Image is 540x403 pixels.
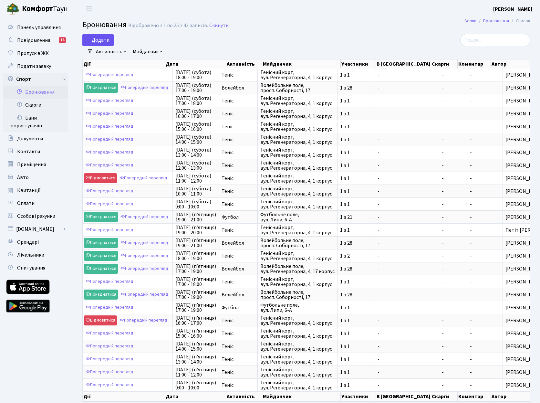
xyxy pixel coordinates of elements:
th: В [GEOGRAPHIC_DATA] [376,392,431,401]
span: - [442,202,464,207]
span: Тенісний корт, вул. Регенераторна, 4, 1 корпус [260,109,335,119]
span: - [442,279,464,284]
span: - [442,228,464,233]
th: В [GEOGRAPHIC_DATA] [376,59,431,69]
a: Попередній перегляд [84,367,135,377]
span: - [378,370,436,375]
span: Пропуск в ЖК [17,50,49,57]
th: Дії [83,59,165,69]
span: - [378,357,436,362]
span: Тенісний корт, вул. Регенераторна, 4, 1 корпус [260,341,335,352]
span: - [378,240,436,246]
b: [PERSON_NAME] [493,5,532,13]
nav: breadcrumb [455,14,540,28]
span: - [442,305,464,310]
span: Теніс [222,357,255,362]
span: Тенісний корт, вул. Регенераторна, 4, 1 корпус [260,199,335,209]
span: Теніс [222,176,255,181]
span: 1 з 21 [340,215,372,220]
span: - [378,344,436,349]
span: - [470,382,472,389]
span: [DATE] (субота) 12:00 - 13:00 [175,160,216,171]
span: [DATE] (субота) 17:00 - 18:00 [175,96,216,106]
div: 14 [59,37,66,43]
span: Волейбольне поле, просп. Соборності, 17 [260,238,335,248]
a: Приміщення [3,158,68,171]
span: - [442,98,464,103]
span: [DATE] (п’ятниця) 18:00 - 19:00 [175,251,216,261]
span: Тенісний корт, вул. Регенераторна, 4, 1 корпус [260,134,335,145]
span: Волейбол [222,266,255,271]
span: [DATE] (субота) 14:00 - 15:00 [175,134,216,145]
a: Попередній перегляд [84,96,135,106]
span: Контакти [17,148,40,155]
span: Приміщення [17,161,46,168]
a: Admin [464,17,476,24]
span: Квитанції [17,187,41,194]
th: Скарги [431,392,458,401]
th: Коментар [458,392,491,401]
span: [DATE] (субота) 15:00 - 16:00 [175,122,216,132]
span: 1 з 28 [340,292,372,297]
span: - [442,253,464,259]
span: - [378,215,436,220]
a: Орендарі [3,236,68,249]
span: - [442,370,464,375]
span: - [442,137,464,142]
span: - [470,239,472,247]
span: - [442,163,464,168]
span: 1 з 1 [340,370,372,375]
a: Подати заявку [3,60,68,73]
span: Теніс [222,150,255,155]
a: Панель управління [3,21,68,34]
span: Теніс [222,253,255,259]
span: - [442,124,464,129]
span: Тенісний корт, вул. Регенераторна, 4, 1 корпус [260,147,335,158]
a: Пропуск в ЖК [3,47,68,60]
a: Приєднатися [84,251,118,261]
span: Тенісний корт, вул. Регенераторна, 4, 1 корпус [260,277,335,287]
span: Теніс [222,202,255,207]
span: [DATE] (п’ятниця) 11:00 - 12:00 [175,367,216,377]
span: - [442,240,464,246]
img: logo.png [6,3,19,16]
button: Додати [82,34,114,46]
a: Попередній перегляд [119,264,170,274]
span: Теніс [222,344,255,349]
span: Теніс [222,228,255,233]
a: Приєднатися [84,264,118,274]
a: Попередній перегляд [84,109,135,119]
a: Бронювання [3,86,68,99]
span: Тенісний корт, вул. Регенераторна, 4, 1 корпус [260,173,335,184]
a: Відмовитися [84,173,117,183]
span: Теніс [222,331,255,336]
span: - [470,188,472,195]
span: - [442,111,464,116]
span: - [470,97,472,104]
span: [DATE] (п’ятниця) 17:00 - 18:00 [175,277,216,287]
a: Попередній перегляд [84,225,135,235]
span: - [470,291,472,298]
a: Авто [3,171,68,184]
span: Футбольне поле, вул. Липи, 6-А [260,302,335,313]
span: - [470,278,472,285]
a: Попередній перегляд [119,83,170,93]
span: - [378,202,436,207]
span: Подати заявку [17,63,51,70]
a: Попередній перегляд [119,238,170,248]
a: Активність [93,46,129,57]
span: - [378,98,436,103]
a: Приєднатися [84,83,118,93]
span: Теніс [222,189,255,194]
a: Спорт [3,73,68,86]
span: Теніс [222,137,255,142]
a: Бронювання [483,17,509,24]
span: 1 з 1 [340,331,372,336]
span: - [470,162,472,169]
span: - [378,279,436,284]
span: Тенісний корт, вул. Регенераторна, 4, 1 корпус [260,380,335,390]
span: - [442,331,464,336]
span: - [442,150,464,155]
a: Попередній перегляд [119,290,170,300]
span: Тенісний корт, вул. Регенераторна, 4, 1 корпус [260,354,335,365]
